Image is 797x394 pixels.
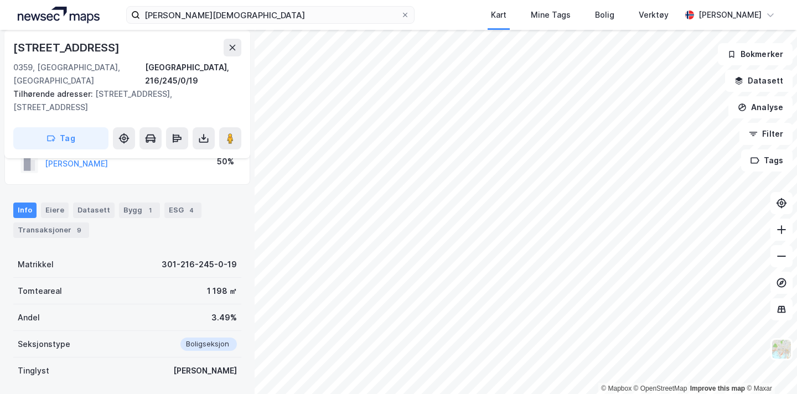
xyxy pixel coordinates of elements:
[211,311,237,324] div: 3.49%
[13,87,232,114] div: [STREET_ADDRESS], [STREET_ADDRESS]
[595,8,614,22] div: Bolig
[728,96,793,118] button: Analyse
[140,7,401,23] input: Søk på adresse, matrikkel, gårdeiere, leietakere eller personer
[18,364,49,377] div: Tinglyst
[18,258,54,271] div: Matrikkel
[698,8,762,22] div: [PERSON_NAME]
[217,155,234,168] div: 50%
[491,8,506,22] div: Kart
[164,203,201,218] div: ESG
[725,70,793,92] button: Datasett
[718,43,793,65] button: Bokmerker
[13,61,145,87] div: 0359, [GEOGRAPHIC_DATA], [GEOGRAPHIC_DATA]
[634,385,687,392] a: OpenStreetMap
[601,385,632,392] a: Mapbox
[207,284,237,298] div: 1 198 ㎡
[13,222,89,238] div: Transaksjoner
[186,205,197,216] div: 4
[18,284,62,298] div: Tomteareal
[690,385,745,392] a: Improve this map
[741,149,793,172] button: Tags
[742,341,797,394] div: Kontrollprogram for chat
[162,258,237,271] div: 301-216-245-0-19
[742,341,797,394] iframe: Chat Widget
[18,311,40,324] div: Andel
[13,127,108,149] button: Tag
[739,123,793,145] button: Filter
[74,225,85,236] div: 9
[144,205,156,216] div: 1
[13,203,37,218] div: Info
[531,8,571,22] div: Mine Tags
[173,364,237,377] div: [PERSON_NAME]
[41,203,69,218] div: Eiere
[119,203,160,218] div: Bygg
[73,203,115,218] div: Datasett
[639,8,669,22] div: Verktøy
[771,339,792,360] img: Z
[18,338,70,351] div: Seksjonstype
[145,61,241,87] div: [GEOGRAPHIC_DATA], 216/245/0/19
[13,39,122,56] div: [STREET_ADDRESS]
[13,89,95,98] span: Tilhørende adresser:
[18,7,100,23] img: logo.a4113a55bc3d86da70a041830d287a7e.svg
